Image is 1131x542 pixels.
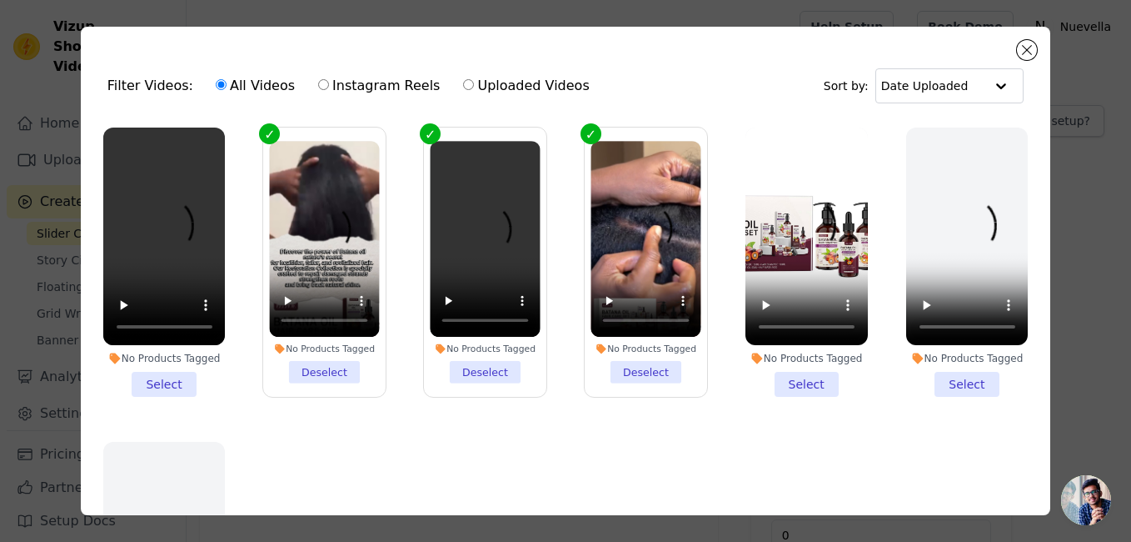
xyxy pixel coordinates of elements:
div: Filter Videos: [107,67,599,105]
div: Open chat [1061,475,1111,525]
div: No Products Tagged [590,343,700,354]
label: All Videos [215,75,296,97]
div: No Products Tagged [906,352,1029,365]
div: No Products Tagged [745,352,868,365]
div: No Products Tagged [103,352,226,365]
div: Sort by: [824,68,1024,103]
div: No Products Tagged [431,343,541,354]
label: Instagram Reels [317,75,441,97]
div: No Products Tagged [270,343,380,354]
button: Close modal [1017,40,1037,60]
label: Uploaded Videos [462,75,590,97]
